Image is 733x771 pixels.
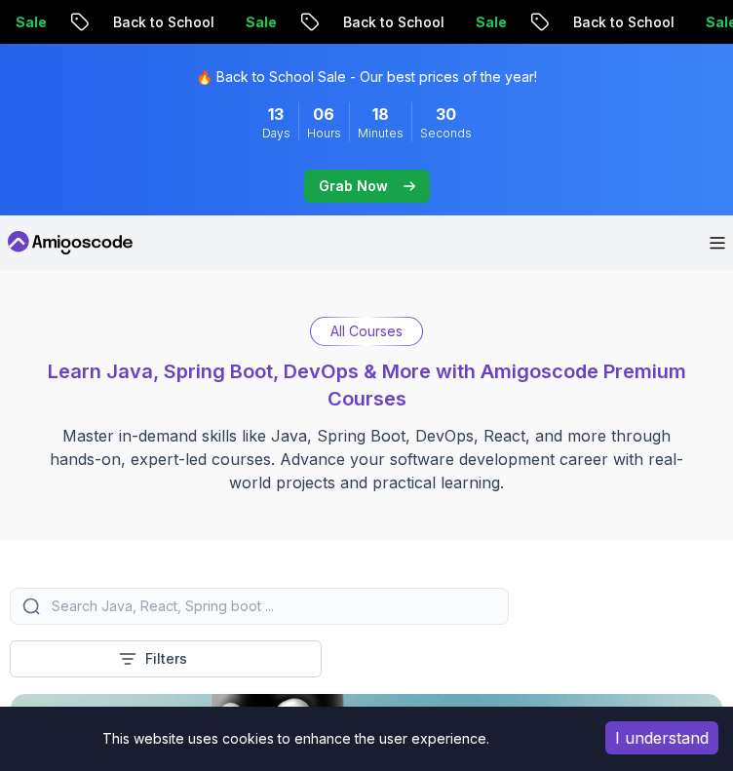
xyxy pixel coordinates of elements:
[313,13,445,32] p: Back to School
[268,102,284,126] span: 13 Days
[372,102,389,126] span: 18 Minutes
[710,237,725,250] button: Open Menu
[196,67,537,87] p: 🔥 Back to School Sale - Our best prices of the year!
[215,13,278,32] p: Sale
[319,176,388,196] p: Grab Now
[39,424,694,494] p: Master in-demand skills like Java, Spring Boot, DevOps, React, and more through hands-on, expert-...
[543,13,675,32] p: Back to School
[10,640,322,677] button: Filters
[262,126,290,141] span: Days
[445,13,508,32] p: Sale
[83,13,215,32] p: Back to School
[436,102,456,126] span: 30 Seconds
[420,126,472,141] span: Seconds
[358,126,404,141] span: Minutes
[330,322,403,341] p: All Courses
[313,102,334,126] span: 6 Hours
[145,649,187,669] p: Filters
[48,597,496,616] input: Search Java, React, Spring boot ...
[605,721,718,754] button: Accept cookies
[48,360,686,410] span: Learn Java, Spring Boot, DevOps & More with Amigoscode Premium Courses
[307,126,341,141] span: Hours
[15,721,576,756] div: This website uses cookies to enhance the user experience.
